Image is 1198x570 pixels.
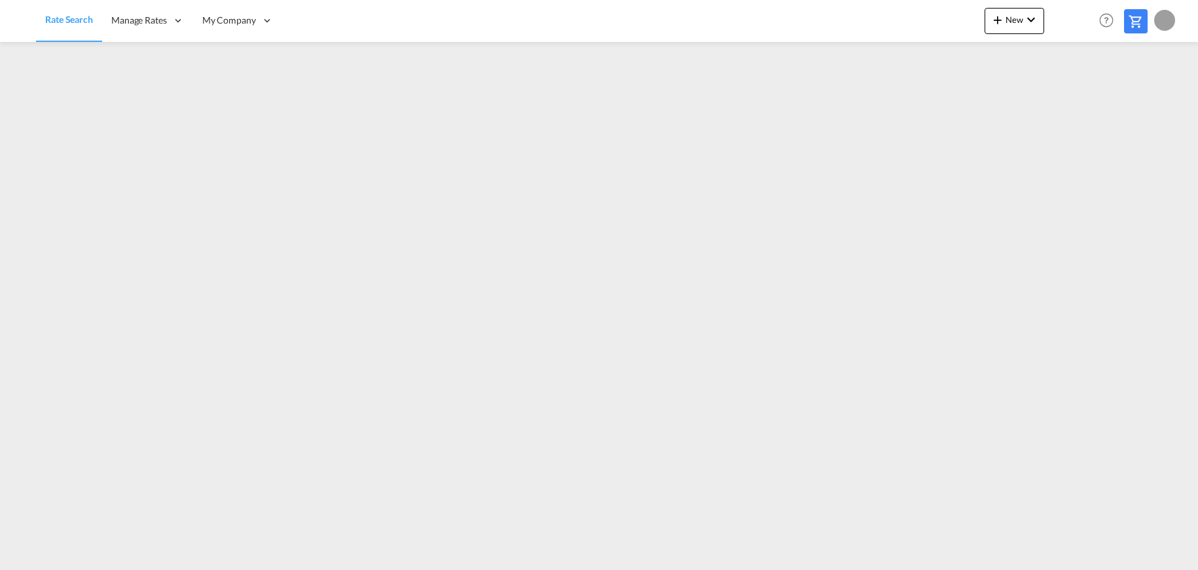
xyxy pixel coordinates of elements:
div: Help [1095,9,1124,33]
span: New [990,14,1039,25]
span: Manage Rates [111,14,167,27]
span: Rate Search [45,14,93,25]
md-icon: icon-chevron-down [1023,12,1039,28]
button: icon-plus 400-fgNewicon-chevron-down [985,8,1044,34]
span: My Company [202,14,256,27]
md-icon: icon-plus 400-fg [990,12,1006,28]
span: Help [1095,9,1117,31]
